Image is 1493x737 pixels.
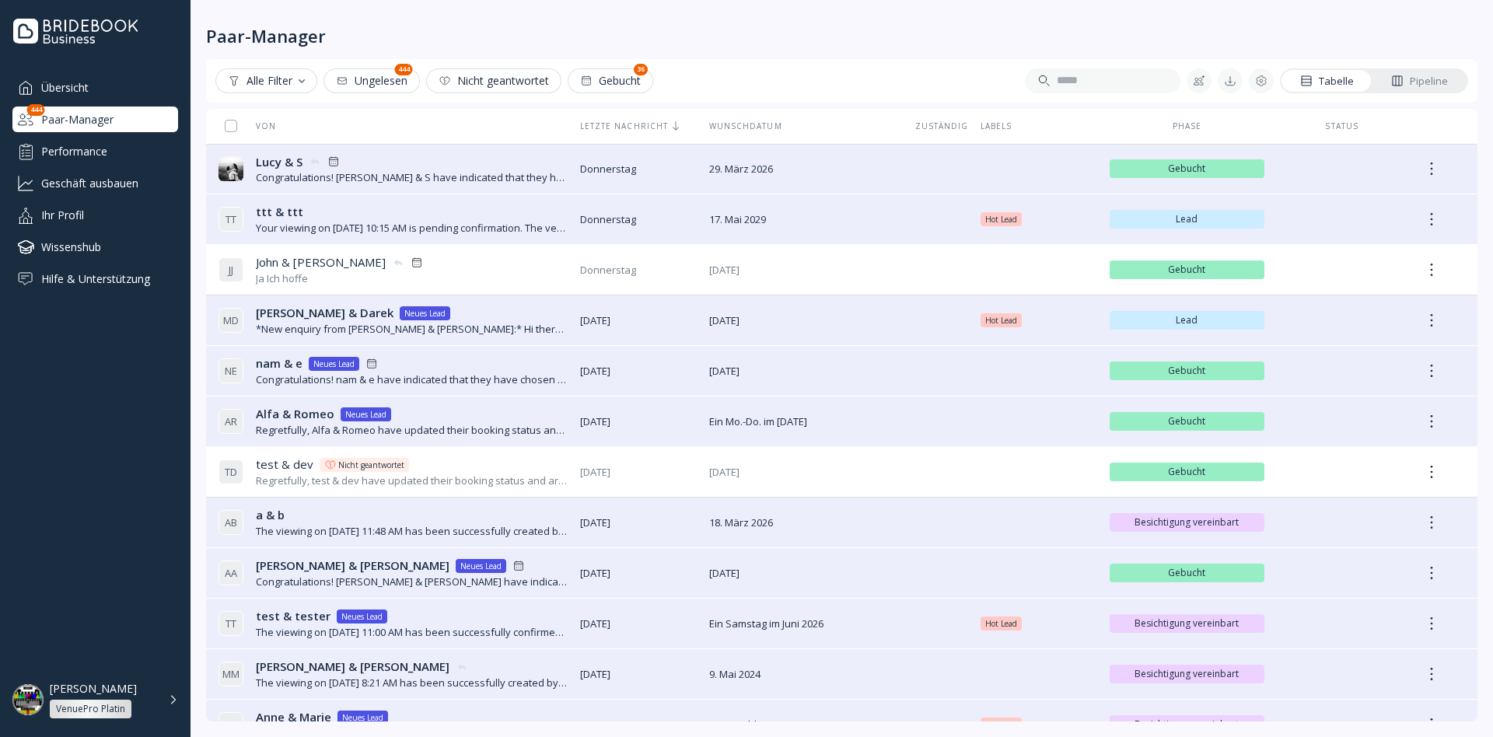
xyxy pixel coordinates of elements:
span: Gebucht [1116,264,1259,276]
img: dpr=2,fit=cover,g=face,w=48,h=48 [12,684,44,715]
div: T T [219,611,243,636]
a: Wissenshub [12,234,178,260]
div: Ja Ich hoffe [256,271,423,286]
a: Geschäft ausbauen [12,170,178,196]
span: Gebucht [1116,162,1259,175]
span: 18. März 2026 [709,515,904,530]
div: The viewing on [DATE] 11:00 AM has been successfully confirmed by [PERSON_NAME]. [256,625,568,640]
span: [PERSON_NAME] & [PERSON_NAME] [256,557,449,574]
div: M M [219,662,243,686]
a: Performance [12,138,178,164]
div: Gebucht [580,75,641,87]
div: 444 [27,104,45,116]
span: [DATE] [580,616,697,631]
div: Übersicht [12,75,178,100]
span: Donnerstag [580,162,697,176]
span: Ein Samstag im Juni 2026 [709,616,904,631]
span: Ein Mo.-Do. im [DATE] [709,414,904,429]
div: 36 [634,64,648,75]
div: Congratulations! nam & e have indicated that they have chosen you for their wedding day. [256,372,568,387]
div: Nicht geantwortet [338,459,404,471]
span: Alfa & Romeo [256,406,334,422]
div: Regretfully, Alfa & Romeo have updated their booking status and are no longer showing you as thei... [256,423,568,438]
div: Nicht geantwortet [439,75,549,87]
span: [DATE] [580,364,697,379]
span: John & [PERSON_NAME] [256,254,386,271]
span: 9. Mai 2024 [709,667,904,682]
div: Neues Lead [345,408,386,421]
a: Ihr Profil [12,202,178,228]
span: Besichtigung vereinbart [1116,516,1259,529]
span: Hot Lead [985,213,1017,225]
div: 444 [395,64,413,75]
div: N E [219,358,243,383]
span: [DATE] [580,566,697,581]
div: Alle Filter [228,75,305,87]
span: test & tester [256,608,330,624]
div: T D [219,459,243,484]
button: Alle Filter [215,68,317,93]
img: dpr=2,fit=cover,g=face,w=32,h=32 [219,156,243,181]
span: Gebucht [1116,415,1259,428]
span: Besichtigung vereinbart [1116,718,1259,731]
span: Besichtigung vereinbart [1116,668,1259,680]
span: Lead [1116,213,1259,225]
span: Besichtigung vereinbart [1116,617,1259,630]
span: [PERSON_NAME] & [PERSON_NAME] [256,658,449,675]
button: Ungelesen [323,68,420,93]
div: Congratulations! [PERSON_NAME] & S have indicated that they have chosen you for their wedding day. [256,170,568,185]
button: Gebucht [568,68,653,93]
span: 29. März 2026 [709,162,904,176]
div: A B [219,510,243,535]
div: The viewing on [DATE] 8:21 AM has been successfully created by [PERSON_NAME]. [256,676,568,690]
div: *New enquiry from [PERSON_NAME] & [PERSON_NAME]:* Hi there, We’re very interested in your venue f... [256,322,568,337]
div: T T [219,207,243,232]
span: Hot Lead [985,718,1017,731]
div: Pipeline [1391,74,1448,89]
div: Ungelesen [336,75,407,87]
span: [DATE] [709,364,904,379]
div: J J [219,257,243,282]
span: [DATE] [709,566,904,581]
span: [DATE] [580,465,697,480]
div: Paar-Manager [12,107,178,132]
span: Gebucht [1116,365,1259,377]
div: Neues Lead [342,711,383,724]
span: [DATE] [709,465,904,480]
span: Gebucht [1116,567,1259,579]
span: [DATE] [580,313,697,328]
div: The viewing on [DATE] 11:48 AM has been successfully created by [PERSON_NAME]. [256,524,568,539]
span: Donnerstag [580,212,697,227]
div: Wunschdatum [709,121,904,131]
span: Donnerstag [580,263,697,278]
div: A M [219,712,243,737]
div: Tabelle [1300,74,1354,89]
span: [DATE] [709,313,904,328]
div: Status [1277,121,1407,131]
div: VenuePro Platin [56,703,125,715]
div: Zuständig [916,121,968,131]
div: Neues Lead [313,358,355,370]
span: a & b [256,507,285,523]
div: A A [219,561,243,585]
div: Neues Lead [460,560,502,572]
span: 17. Mai 2029 [709,212,904,227]
span: [DATE] [580,515,697,530]
a: Hilfe & Unterstützung [12,266,178,292]
span: [DATE] [709,263,904,278]
div: [PERSON_NAME] [50,682,137,696]
span: test & dev [256,456,313,473]
span: Lucy & S [256,154,302,170]
div: Regretfully, test & dev have updated their booking status and are no longer showing you as their ... [256,473,568,488]
div: Congratulations! [PERSON_NAME] & [PERSON_NAME] have indicated that they have chosen you for their... [256,575,568,589]
span: [PERSON_NAME] & Darek [256,305,393,321]
div: M D [219,308,243,333]
div: Letzte Nachricht [580,121,697,131]
span: Hot Lead [985,617,1017,630]
div: Von [219,121,276,131]
div: Paar-Manager [206,25,326,47]
span: ttt & ttt [256,204,303,220]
